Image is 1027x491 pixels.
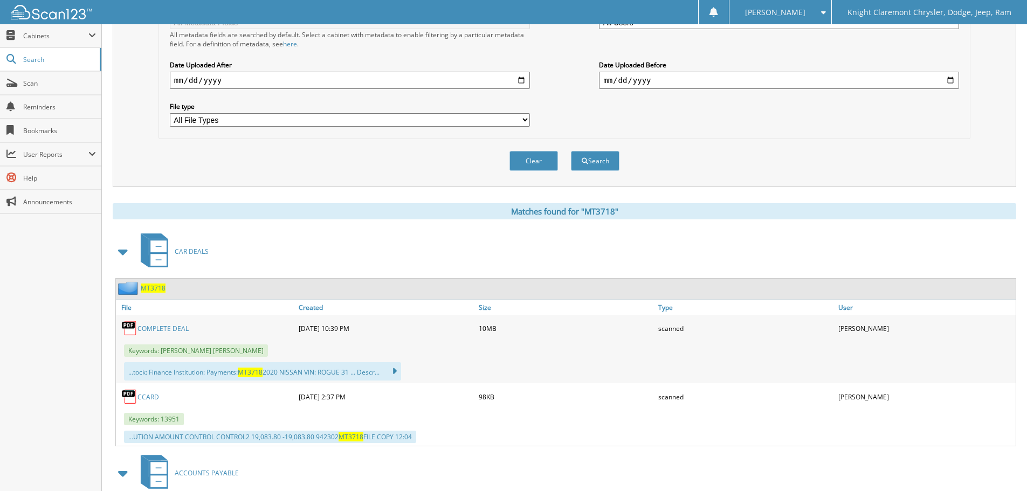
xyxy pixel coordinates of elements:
img: folder2.png [118,281,141,295]
div: [PERSON_NAME] [836,386,1016,407]
label: Date Uploaded Before [599,60,959,70]
a: MT3718 [141,283,166,293]
input: end [599,72,959,89]
a: CCARD [137,392,159,402]
div: [DATE] 10:39 PM [296,317,476,339]
div: scanned [656,317,836,339]
span: Cabinets [23,31,88,40]
a: here [283,39,297,49]
a: User [836,300,1016,315]
a: File [116,300,296,315]
div: ...tock: Finance Institution: Payments: 2020 NISSAN VIN: ROGUE 31 ... Descr... [124,362,401,381]
a: COMPLETE DEAL [137,324,189,333]
span: [PERSON_NAME] [745,9,805,16]
input: start [170,72,530,89]
span: Search [23,55,94,64]
div: ...UTION AMOUNT CONTROL CONTROL2 19,083.80 -19,083.80 942302 FILE COPY 12:04 [124,431,416,443]
label: Date Uploaded After [170,60,530,70]
div: scanned [656,386,836,407]
span: MT3718 [339,432,363,441]
label: File type [170,102,530,111]
span: Bookmarks [23,126,96,135]
img: PDF.png [121,389,137,405]
span: Scan [23,79,96,88]
button: Clear [509,151,558,171]
span: Reminders [23,102,96,112]
div: All metadata fields are searched by default. Select a cabinet with metadata to enable filtering b... [170,30,530,49]
span: ACCOUNTS PAYABLE [175,468,239,478]
span: Keywords: 13951 [124,413,184,425]
span: CAR DEALS [175,247,209,256]
div: Matches found for "MT3718" [113,203,1016,219]
span: Announcements [23,197,96,206]
button: Search [571,151,619,171]
span: MT3718 [238,368,263,377]
img: PDF.png [121,320,137,336]
a: Size [476,300,656,315]
span: User Reports [23,150,88,159]
span: Knight Claremont Chrysler, Dodge, Jeep, Ram [847,9,1011,16]
a: CAR DEALS [134,230,209,273]
div: 98KB [476,386,656,407]
div: [PERSON_NAME] [836,317,1016,339]
img: scan123-logo-white.svg [11,5,92,19]
div: 10MB [476,317,656,339]
a: Type [656,300,836,315]
iframe: Chat Widget [973,439,1027,491]
div: [DATE] 2:37 PM [296,386,476,407]
span: Help [23,174,96,183]
a: Created [296,300,476,315]
span: Keywords: [PERSON_NAME] [PERSON_NAME] [124,344,268,357]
